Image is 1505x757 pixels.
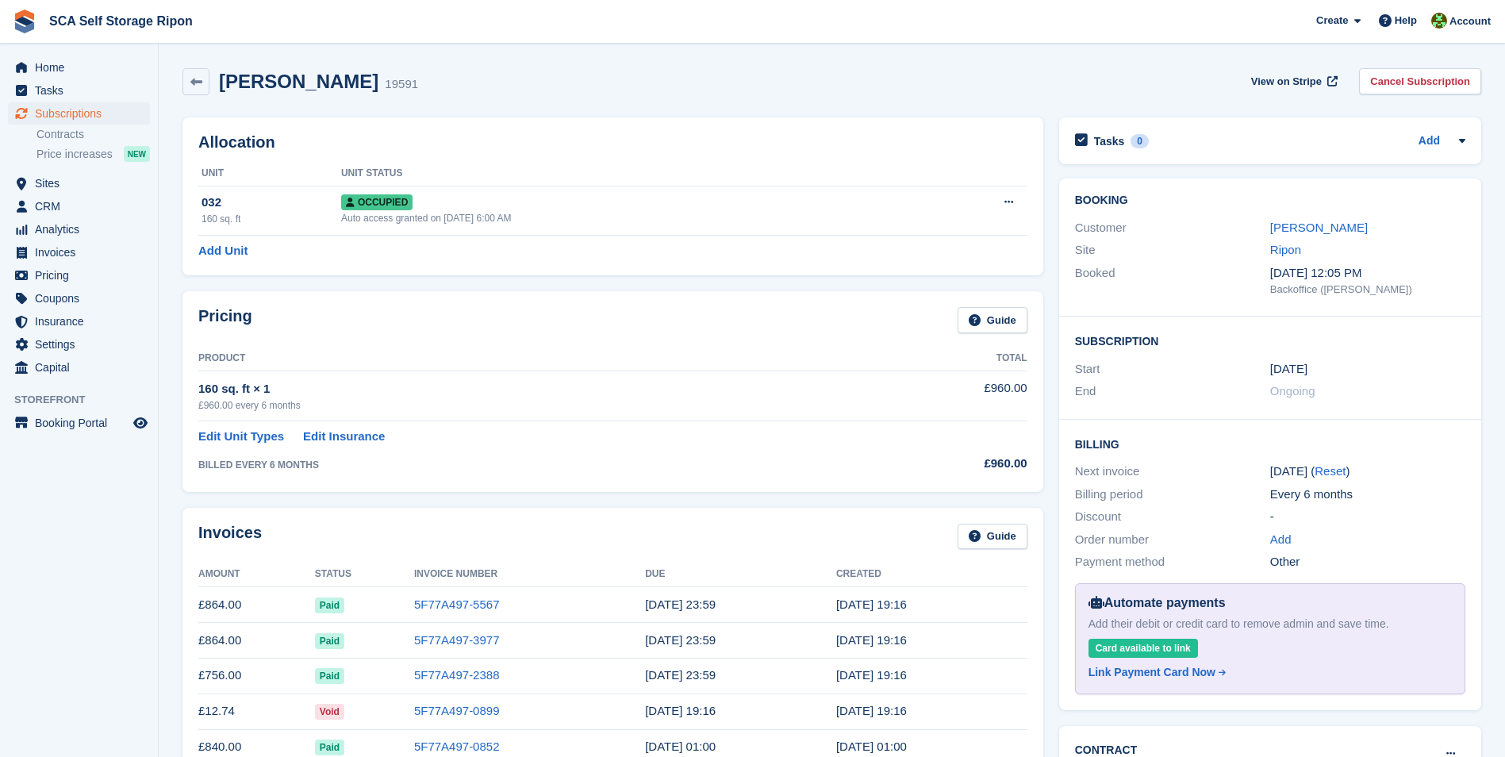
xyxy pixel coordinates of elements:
[198,694,315,729] td: £12.74
[202,194,341,212] div: 032
[35,172,130,194] span: Sites
[414,704,500,717] a: 5F77A497-0899
[1270,282,1465,298] div: Backoffice ([PERSON_NAME])
[35,218,130,240] span: Analytics
[1075,436,1465,452] h2: Billing
[958,307,1027,333] a: Guide
[315,704,344,720] span: Void
[1088,639,1198,658] div: Card available to link
[1088,664,1215,681] div: Link Payment Card Now
[315,633,344,649] span: Paid
[8,333,150,355] a: menu
[35,79,130,102] span: Tasks
[198,161,341,186] th: Unit
[414,598,500,611] a: 5F77A497-5567
[385,75,418,94] div: 19591
[8,241,150,263] a: menu
[645,668,716,682] time: 2024-04-02 22:59:59 UTC
[8,287,150,309] a: menu
[414,562,645,587] th: Invoice Number
[414,668,500,682] a: 5F77A497-2388
[1270,553,1465,571] div: Other
[836,598,907,611] time: 2025-04-02 18:16:21 UTC
[341,194,413,210] span: Occupied
[8,356,150,378] a: menu
[872,346,1027,371] th: Total
[35,412,130,434] span: Booking Portal
[198,623,315,659] td: £864.00
[836,668,907,682] time: 2024-04-02 18:16:25 UTC
[1075,463,1270,481] div: Next invoice
[198,242,248,260] a: Add Unit
[645,633,716,647] time: 2024-10-02 22:59:59 UTC
[198,458,872,472] div: BILLED EVERY 6 MONTHS
[341,161,915,186] th: Unit Status
[1270,486,1465,504] div: Every 6 months
[35,333,130,355] span: Settings
[1131,134,1149,148] div: 0
[303,428,385,446] a: Edit Insurance
[1315,464,1346,478] a: Reset
[1075,531,1270,549] div: Order number
[958,524,1027,550] a: Guide
[1245,68,1341,94] a: View on Stripe
[1270,264,1465,282] div: [DATE] 12:05 PM
[315,740,344,755] span: Paid
[198,428,284,446] a: Edit Unit Types
[341,211,915,225] div: Auto access granted on [DATE] 6:00 AM
[645,704,716,717] time: 2023-10-03 18:16:14 UTC
[645,562,836,587] th: Due
[36,127,150,142] a: Contracts
[198,524,262,550] h2: Invoices
[836,633,907,647] time: 2024-10-02 18:16:57 UTC
[198,307,252,333] h2: Pricing
[198,133,1027,152] h2: Allocation
[198,380,872,398] div: 160 sq. ft × 1
[1088,594,1452,613] div: Automate payments
[1075,219,1270,237] div: Customer
[1075,382,1270,401] div: End
[1075,508,1270,526] div: Discount
[836,740,907,753] time: 2023-09-30 00:00:19 UTC
[35,264,130,286] span: Pricing
[198,398,872,413] div: £960.00 every 6 months
[43,8,199,34] a: SCA Self Storage Ripon
[35,56,130,79] span: Home
[8,310,150,332] a: menu
[35,310,130,332] span: Insurance
[14,392,158,408] span: Storefront
[836,704,907,717] time: 2023-10-02 18:16:14 UTC
[1270,360,1307,378] time: 2023-09-30 00:00:00 UTC
[1088,664,1445,681] a: Link Payment Card Now
[1270,463,1465,481] div: [DATE] ( )
[35,195,130,217] span: CRM
[202,212,341,226] div: 160 sq. ft
[8,172,150,194] a: menu
[8,102,150,125] a: menu
[1359,68,1481,94] a: Cancel Subscription
[8,218,150,240] a: menu
[1075,264,1270,298] div: Booked
[315,668,344,684] span: Paid
[1419,133,1440,151] a: Add
[1094,134,1125,148] h2: Tasks
[1270,243,1301,256] a: Ripon
[414,633,500,647] a: 5F77A497-3977
[1316,13,1348,29] span: Create
[1395,13,1417,29] span: Help
[35,102,130,125] span: Subscriptions
[1075,360,1270,378] div: Start
[1270,221,1368,234] a: [PERSON_NAME]
[36,145,150,163] a: Price increases NEW
[35,287,130,309] span: Coupons
[1449,13,1491,29] span: Account
[1075,241,1270,259] div: Site
[124,146,150,162] div: NEW
[8,195,150,217] a: menu
[35,241,130,263] span: Invoices
[315,562,414,587] th: Status
[1251,74,1322,90] span: View on Stripe
[1075,486,1270,504] div: Billing period
[1431,13,1447,29] img: Kelly Neesham
[8,412,150,434] a: menu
